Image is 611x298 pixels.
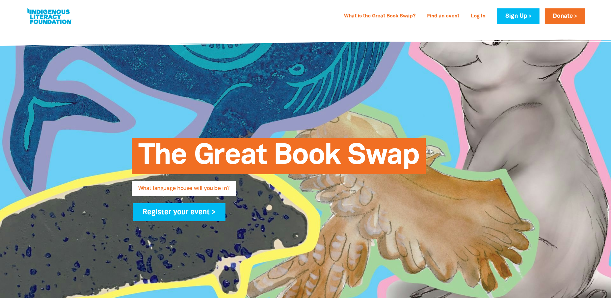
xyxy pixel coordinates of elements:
[138,186,230,196] span: What language house will you be in?
[423,11,463,22] a: Find an event
[545,8,585,24] a: Donate
[467,11,489,22] a: Log In
[138,143,419,174] span: The Great Book Swap
[497,8,539,24] a: Sign Up
[340,11,419,22] a: What is the Great Book Swap?
[133,203,226,221] a: Register your event >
